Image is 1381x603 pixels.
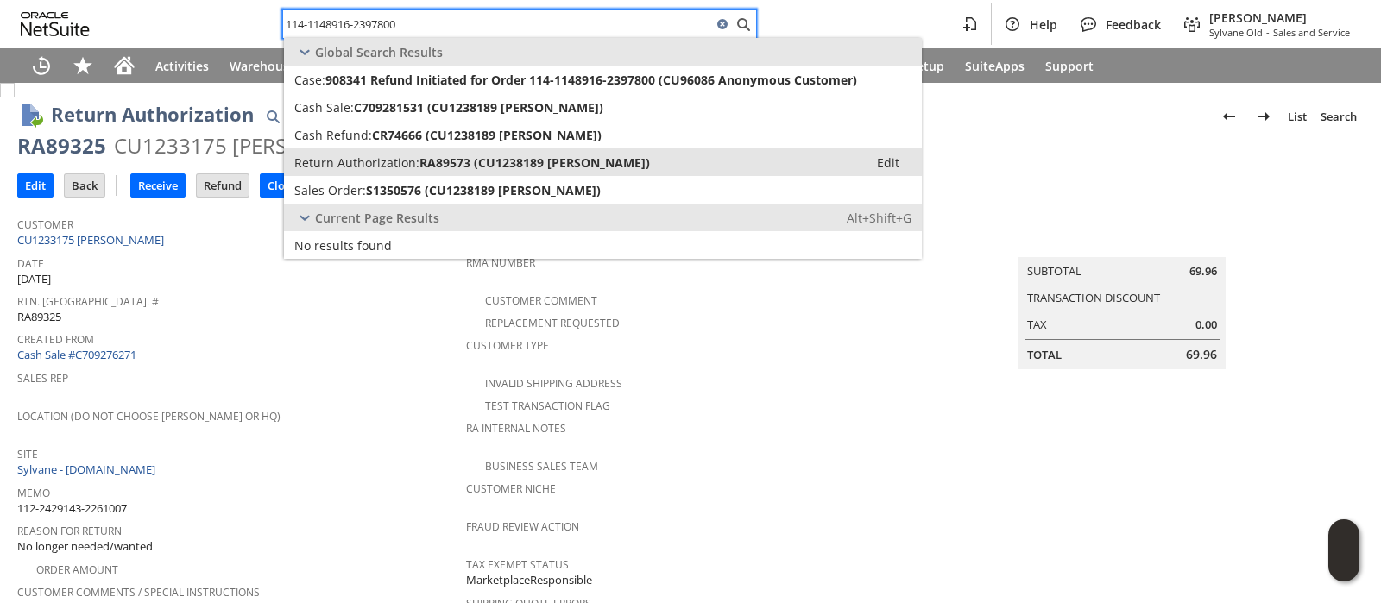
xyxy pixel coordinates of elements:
[466,481,556,496] a: Customer Niche
[1281,103,1314,130] a: List
[466,519,579,534] a: Fraud Review Action
[230,58,296,74] span: Warehouse
[955,48,1035,83] a: SuiteApps
[284,176,922,204] a: Sales Order:S1350576 (CU1238189 [PERSON_NAME])Edit:
[17,538,153,555] span: No longer needed/wanted
[485,459,598,474] a: Business Sales Team
[1314,103,1364,130] a: Search
[466,421,566,436] a: RA Internal Notes
[485,399,610,413] a: Test Transaction Flag
[466,557,569,572] a: Tax Exempt Status
[114,55,135,76] svg: Home
[466,338,549,353] a: Customer Type
[1195,317,1217,333] span: 0.00
[197,174,249,197] input: Refund
[366,182,601,198] span: S1350576 (CU1238189 [PERSON_NAME])
[155,58,209,74] span: Activities
[51,100,254,129] h1: Return Authorization
[294,127,372,143] span: Cash Refund:
[17,294,159,309] a: Rtn. [GEOGRAPHIC_DATA]. #
[17,256,44,271] a: Date
[315,210,439,226] span: Current Page Results
[1189,263,1217,280] span: 69.96
[17,462,160,477] a: Sylvane - [DOMAIN_NAME]
[910,58,944,74] span: Setup
[1027,263,1081,279] a: Subtotal
[1209,26,1263,39] span: Sylvane Old
[485,376,622,391] a: Invalid Shipping Address
[1273,26,1350,39] span: Sales and Service
[1027,347,1062,362] a: Total
[294,72,325,88] span: Case:
[17,309,61,325] span: RA89325
[17,232,168,248] a: CU1233175 [PERSON_NAME]
[294,99,354,116] span: Cash Sale:
[1209,9,1350,26] span: [PERSON_NAME]
[485,293,597,308] a: Customer Comment
[1328,519,1359,581] iframe: Click here to launch Oracle Guided Learning Help Panel
[466,255,535,270] a: RMA Number
[1186,346,1217,363] span: 69.96
[17,371,68,386] a: Sales Rep
[294,154,419,171] span: Return Authorization:
[17,500,127,517] span: 112-2429143-2261007
[21,48,62,83] a: Recent Records
[17,347,136,362] a: Cash Sale #C709276271
[104,48,145,83] a: Home
[17,486,50,500] a: Memo
[1266,26,1270,39] span: -
[261,174,303,197] input: Close
[1045,58,1094,74] span: Support
[17,409,281,424] a: Location (Do Not Choose [PERSON_NAME] or HQ)
[131,174,185,197] input: Receive
[354,99,603,116] span: C709281531 (CU1238189 [PERSON_NAME])
[284,93,922,121] a: Cash Sale:C709281531 (CU1238189 [PERSON_NAME])Edit:
[18,174,53,197] input: Edit
[284,66,922,93] a: Case:908341 Refund Initiated for Order 114-1148916-2397800 (CU96086 Anonymous Customer)Edit:
[283,14,712,35] input: Search
[17,585,260,600] a: Customer Comments / Special Instructions
[733,14,754,35] svg: Search
[17,271,51,287] span: [DATE]
[284,231,922,259] a: No results found
[65,174,104,197] input: Back
[17,132,106,160] div: RA89325
[262,106,283,127] img: Quick Find
[847,210,911,226] span: Alt+Shift+G
[73,55,93,76] svg: Shortcuts
[62,48,104,83] div: Shortcuts
[965,58,1025,74] span: SuiteApps
[145,48,219,83] a: Activities
[1219,106,1239,127] img: Previous
[1253,106,1274,127] img: Next
[1027,290,1160,305] a: Transaction Discount
[284,148,922,176] a: Return Authorization:RA89573 (CU1238189 [PERSON_NAME])Edit:
[466,572,592,588] span: MarketplaceResponsible
[1027,317,1047,332] a: Tax
[325,72,857,88] span: 908341 Refund Initiated for Order 114-1148916-2397800 (CU96086 Anonymous Customer)
[1035,48,1104,83] a: Support
[1030,16,1057,33] span: Help
[36,562,118,577] a: Order Amount
[17,447,38,462] a: Site
[372,127,602,143] span: CR74666 (CU1238189 [PERSON_NAME])
[315,44,443,60] span: Global Search Results
[31,55,52,76] svg: Recent Records
[17,217,73,232] a: Customer
[419,154,650,171] span: RA89573 (CU1238189 [PERSON_NAME])
[1106,16,1161,33] span: Feedback
[114,132,394,160] div: CU1233175 [PERSON_NAME]
[21,12,90,36] svg: logo
[17,332,94,347] a: Created From
[284,121,922,148] a: Cash Refund:CR74666 (CU1238189 [PERSON_NAME])Edit:
[17,524,122,538] a: Reason For Return
[294,182,366,198] span: Sales Order:
[485,316,620,330] a: Replacement Requested
[899,48,955,83] a: Setup
[1018,229,1226,257] caption: Summary
[858,152,918,173] a: Edit:
[294,237,392,254] span: No results found
[1328,551,1359,582] span: Oracle Guided Learning Widget. To move around, please hold and drag
[219,48,306,83] a: Warehouse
